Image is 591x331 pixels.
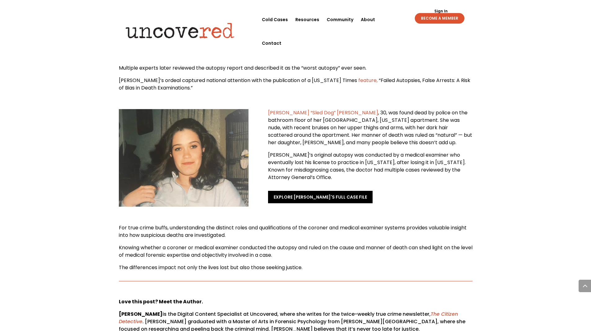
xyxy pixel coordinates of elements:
[431,9,451,13] a: Sign In
[415,13,464,24] a: BECOME A MEMBER
[295,8,319,31] a: Resources
[358,77,378,84] a: feature,
[268,109,378,116] a: [PERSON_NAME] “Sled Dog” [PERSON_NAME]
[119,44,466,59] span: “[b][PERSON_NAME] force injuries with features of [MEDICAL_DATA].”
[327,8,353,31] a: Community
[119,224,467,239] span: For true crime buffs, understanding the distinct roles and qualifications of the coroner and medi...
[119,109,248,207] img: rs=w-1240,h-932.3308270676691,cg-true-2
[268,191,373,203] a: Explore [PERSON_NAME]'s Full Case File
[361,8,375,31] a: About
[119,264,302,271] span: The differences impact not only the lives lost but also those seeking justice.
[262,31,281,55] a: Contact
[268,109,472,146] span: , 30, was found dead by police on the bathroom floor of her [GEOGRAPHIC_DATA], [US_STATE] apartme...
[119,64,366,71] span: Multiple experts later reviewed the autopsy report and described it as the “worst autopsy” ever s...
[119,77,357,84] span: [PERSON_NAME]’s ordeal captured national attention with the publication of a [US_STATE] Times
[268,151,466,181] span: [PERSON_NAME]’s original autopsy was conducted by a medical examiner who eventually lost his lice...
[119,298,203,305] strong: Love this post? Meet the Author.
[119,77,470,91] span: “Failed Autopsies, False Arrests: A Risk of Bias in Death Examinations.”
[120,18,240,43] img: Uncovered logo
[119,244,472,259] span: Knowing whether a coroner or medical examiner conducted the autopsy and ruled on the cause and ma...
[119,310,163,318] strong: [PERSON_NAME]
[119,310,458,325] a: The Citizen Detective
[262,8,288,31] a: Cold Cases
